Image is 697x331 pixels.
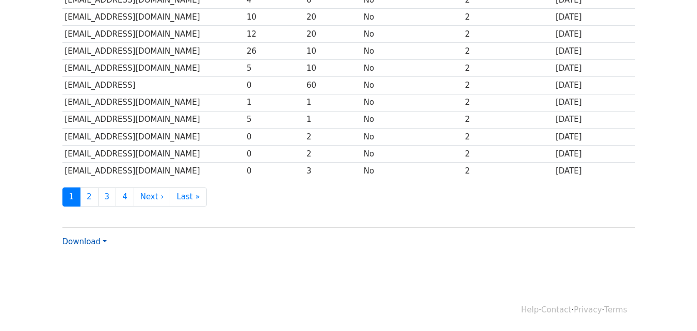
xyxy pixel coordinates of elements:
a: Next › [134,187,171,207]
a: 4 [116,187,134,207]
td: 10 [244,9,304,26]
td: 0 [244,77,304,94]
td: [DATE] [553,128,635,145]
td: 20 [304,26,361,43]
a: Help [521,305,539,314]
td: No [361,162,462,179]
a: 2 [80,187,99,207]
td: [EMAIL_ADDRESS][DOMAIN_NAME] [62,111,245,128]
td: No [361,9,462,26]
a: Download [62,237,107,246]
td: [DATE] [553,145,635,162]
td: No [361,128,462,145]
td: 20 [304,9,361,26]
a: Terms [604,305,627,314]
td: 0 [244,145,304,162]
td: 60 [304,77,361,94]
td: 2 [462,9,553,26]
td: No [361,111,462,128]
td: 2 [462,26,553,43]
td: 2 [462,128,553,145]
td: 5 [244,111,304,128]
td: No [361,26,462,43]
td: 5 [244,60,304,77]
td: [EMAIL_ADDRESS][DOMAIN_NAME] [62,60,245,77]
a: Last » [170,187,206,207]
td: [DATE] [553,111,635,128]
td: [EMAIL_ADDRESS][DOMAIN_NAME] [62,162,245,179]
td: 12 [244,26,304,43]
td: 1 [304,111,361,128]
iframe: Chat Widget [645,281,697,331]
td: 26 [244,43,304,60]
td: [DATE] [553,26,635,43]
td: No [361,145,462,162]
td: 0 [244,128,304,145]
td: [EMAIL_ADDRESS][DOMAIN_NAME] [62,43,245,60]
td: [EMAIL_ADDRESS][DOMAIN_NAME] [62,94,245,111]
td: [EMAIL_ADDRESS] [62,77,245,94]
td: [DATE] [553,162,635,179]
a: 1 [62,187,81,207]
td: 10 [304,60,361,77]
td: 2 [462,94,553,111]
td: [EMAIL_ADDRESS][DOMAIN_NAME] [62,9,245,26]
td: [DATE] [553,94,635,111]
td: No [361,43,462,60]
td: 2 [462,77,553,94]
td: 2 [462,162,553,179]
td: No [361,60,462,77]
td: [EMAIL_ADDRESS][DOMAIN_NAME] [62,145,245,162]
td: [DATE] [553,77,635,94]
td: [DATE] [553,43,635,60]
td: 1 [304,94,361,111]
td: 2 [304,145,361,162]
td: 3 [304,162,361,179]
td: No [361,94,462,111]
td: 2 [304,128,361,145]
td: [EMAIL_ADDRESS][DOMAIN_NAME] [62,26,245,43]
td: [DATE] [553,9,635,26]
td: 10 [304,43,361,60]
td: 2 [462,43,553,60]
td: 0 [244,162,304,179]
td: 1 [244,94,304,111]
td: No [361,77,462,94]
a: 3 [98,187,117,207]
a: Privacy [574,305,602,314]
td: 2 [462,111,553,128]
td: [EMAIL_ADDRESS][DOMAIN_NAME] [62,128,245,145]
td: 2 [462,145,553,162]
td: 2 [462,60,553,77]
td: [DATE] [553,60,635,77]
a: Contact [541,305,571,314]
